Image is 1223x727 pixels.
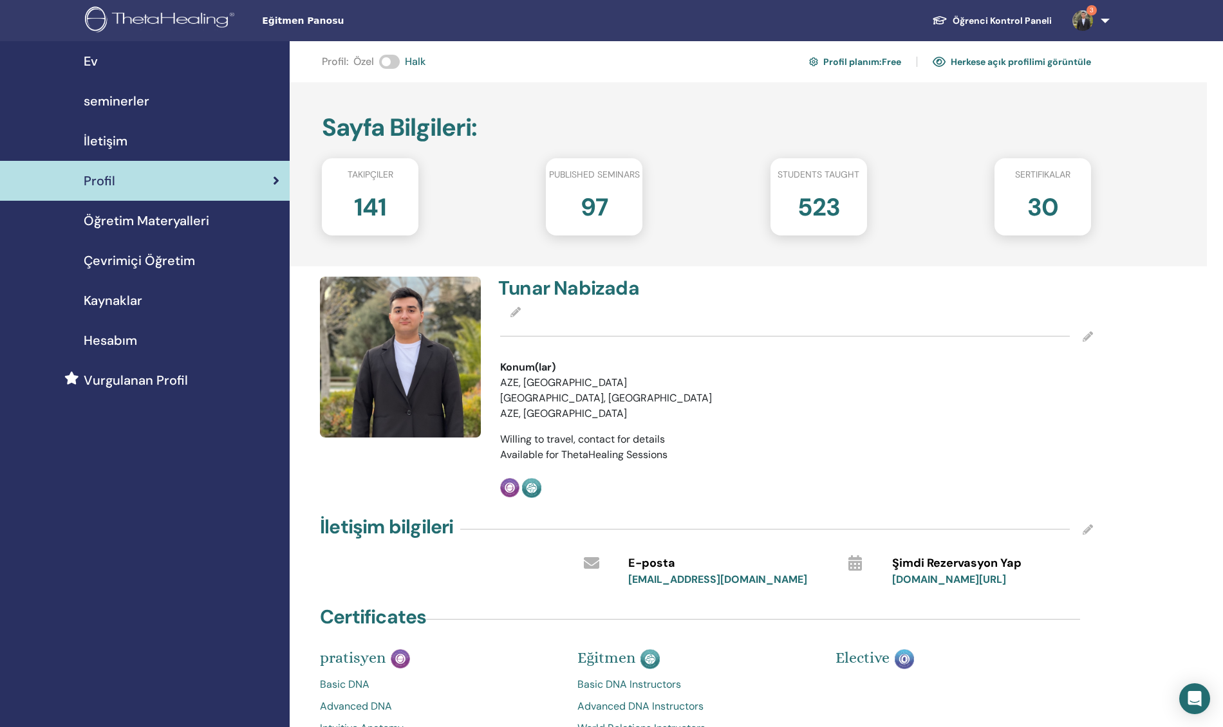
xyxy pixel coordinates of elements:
span: Available for ThetaHealing Sessions [500,448,668,461]
a: Basic DNA Instructors [577,677,816,692]
span: Öğretim Materyalleri [84,211,209,230]
span: Takipçiler [348,168,393,181]
span: Elective [836,649,890,667]
h4: Certificates [320,605,426,629]
h4: Tunar Nabizada [498,277,789,300]
span: Vurgulanan Profil [84,371,188,390]
li: [GEOGRAPHIC_DATA], [GEOGRAPHIC_DATA] [500,391,736,406]
span: Konum(lar) [500,360,555,375]
span: Profil [84,171,115,190]
a: Profil planım:Free [809,51,901,72]
h4: İletişim bilgileri [320,515,454,538]
span: Willing to travel, contact for details [500,432,665,446]
span: seminerler [84,91,149,111]
span: Students taught [778,168,859,181]
img: default.jpg [1072,10,1093,31]
span: Halk [405,54,425,69]
img: logo.png [85,6,239,35]
span: Profil : [322,54,348,69]
span: Özel [353,54,374,69]
span: 3 [1087,5,1097,15]
h2: 97 [581,187,608,223]
a: Herkese açık profilimi görüntüle [933,51,1091,72]
img: default.jpg [320,277,481,437]
img: cog.svg [809,55,818,68]
span: İletişim [84,131,127,151]
a: Öğrenci Kontrol Paneli [922,9,1062,33]
h2: 141 [354,187,386,223]
span: sertifikalar [1015,168,1070,181]
li: AZE, [GEOGRAPHIC_DATA] [500,406,736,421]
span: Published seminars [549,168,640,181]
img: graduation-cap-white.svg [932,15,948,26]
span: E-posta [628,555,675,572]
span: pratisyen [320,649,386,667]
span: Eğitmen [577,649,635,667]
span: Eğitmen Panosu [262,14,455,28]
span: Ev [84,51,98,71]
h2: 30 [1027,187,1058,223]
span: Çevrimiçi Öğretim [84,251,195,270]
h2: 523 [798,187,840,223]
li: AZE, [GEOGRAPHIC_DATA] [500,375,736,391]
div: Open Intercom Messenger [1179,683,1210,714]
a: Advanced DNA Instructors [577,699,816,714]
h2: Sayfa Bilgileri : [322,113,1091,143]
a: [EMAIL_ADDRESS][DOMAIN_NAME] [628,573,807,586]
span: Hesabım [84,331,137,350]
img: eye.svg [933,56,946,68]
a: Advanced DNA [320,699,558,714]
a: [DOMAIN_NAME][URL] [892,573,1006,586]
span: Kaynaklar [84,291,142,310]
a: Basic DNA [320,677,558,692]
span: Şimdi Rezervasyon Yap [892,555,1022,572]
